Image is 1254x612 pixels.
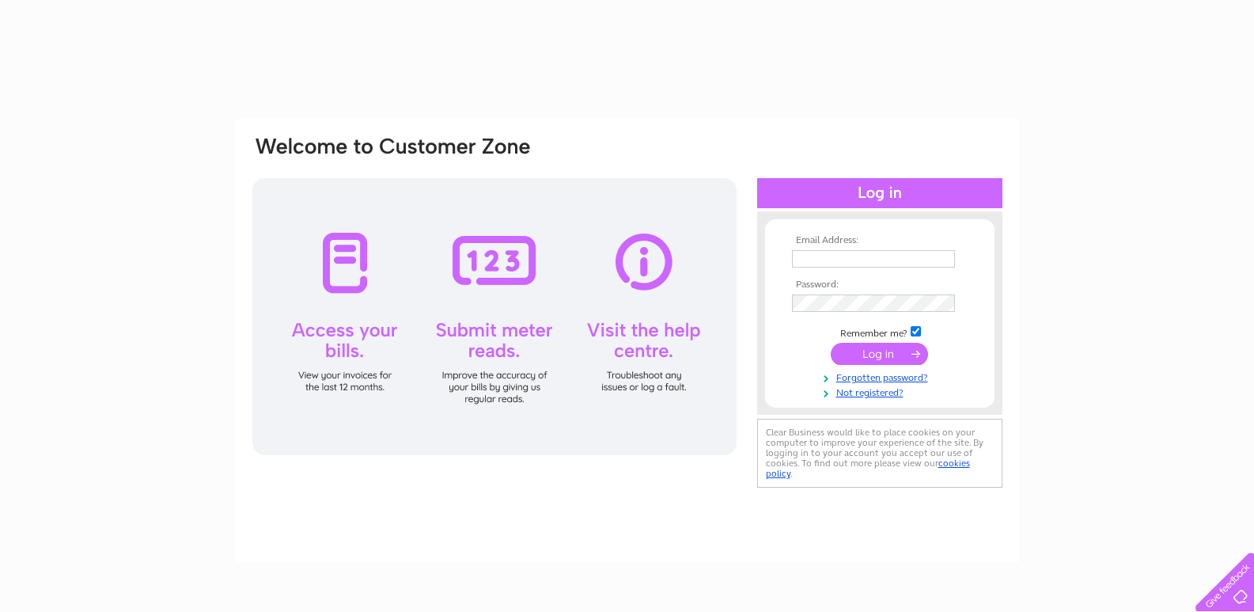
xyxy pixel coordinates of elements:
th: Password: [788,279,972,291]
a: cookies policy [766,458,970,479]
input: Submit [831,343,928,365]
th: Email Address: [788,235,972,246]
a: Not registered? [792,384,972,399]
div: Clear Business would like to place cookies on your computer to improve your experience of the sit... [757,419,1002,488]
a: Forgotten password? [792,369,972,384]
td: Remember me? [788,324,972,340]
